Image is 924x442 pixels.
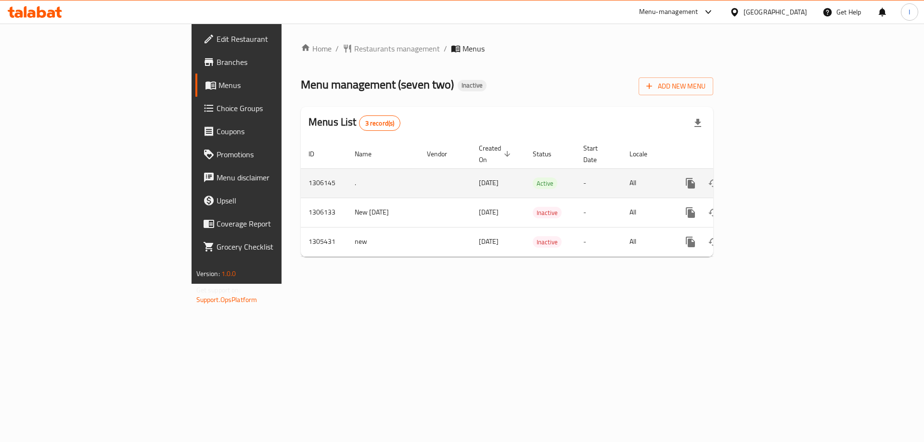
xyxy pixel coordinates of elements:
td: - [576,198,622,227]
span: Coupons [217,126,338,137]
div: Export file [686,112,709,135]
td: . [347,168,419,198]
span: 3 record(s) [359,119,400,128]
a: Edit Restaurant [195,27,346,51]
span: [DATE] [479,177,499,189]
a: Branches [195,51,346,74]
span: Edit Restaurant [217,33,338,45]
span: Menus [218,79,338,91]
span: Menu disclaimer [217,172,338,183]
td: new [347,227,419,256]
button: Add New Menu [639,77,713,95]
span: Vendor [427,148,460,160]
button: Change Status [702,230,725,253]
td: All [622,227,671,256]
a: Choice Groups [195,97,346,120]
div: Menu-management [639,6,698,18]
td: New [DATE] [347,198,419,227]
span: Version: [196,267,220,280]
span: Name [355,148,384,160]
span: Coverage Report [217,218,338,229]
span: Restaurants management [354,43,440,54]
span: Inactive [533,237,562,248]
span: Inactive [533,207,562,218]
span: Get support on: [196,284,241,296]
span: Locale [629,148,660,160]
span: Start Date [583,142,610,165]
li: / [444,43,447,54]
span: Grocery Checklist [217,241,338,253]
td: - [576,227,622,256]
span: Inactive [458,81,487,89]
div: Inactive [533,236,562,248]
a: Coupons [195,120,346,143]
h2: Menus List [308,115,400,131]
span: Promotions [217,149,338,160]
a: Upsell [195,189,346,212]
span: Menus [462,43,485,54]
span: Branches [217,56,338,68]
a: Menus [195,74,346,97]
div: Total records count [359,115,401,131]
span: Status [533,148,564,160]
span: [DATE] [479,206,499,218]
td: - [576,168,622,198]
button: Change Status [702,201,725,224]
span: ID [308,148,327,160]
button: more [679,230,702,253]
span: Active [533,178,557,189]
nav: breadcrumb [301,43,713,54]
span: [DATE] [479,235,499,248]
span: Menu management ( seven two ) [301,74,454,95]
div: Inactive [458,80,487,91]
th: Actions [671,139,779,169]
a: Grocery Checklist [195,235,346,258]
span: I [909,7,910,17]
button: more [679,201,702,224]
span: 1.0.0 [221,267,236,280]
td: All [622,168,671,198]
a: Restaurants management [343,43,440,54]
button: Change Status [702,172,725,195]
div: [GEOGRAPHIC_DATA] [744,7,807,17]
table: enhanced table [301,139,779,257]
a: Coverage Report [195,212,346,235]
a: Support.OpsPlatform [196,293,257,306]
span: Upsell [217,195,338,206]
a: Menu disclaimer [195,166,346,189]
button: more [679,172,702,195]
td: All [622,198,671,227]
a: Promotions [195,143,346,166]
span: Created On [479,142,513,165]
span: Choice Groups [217,102,338,114]
span: Add New Menu [646,80,706,92]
